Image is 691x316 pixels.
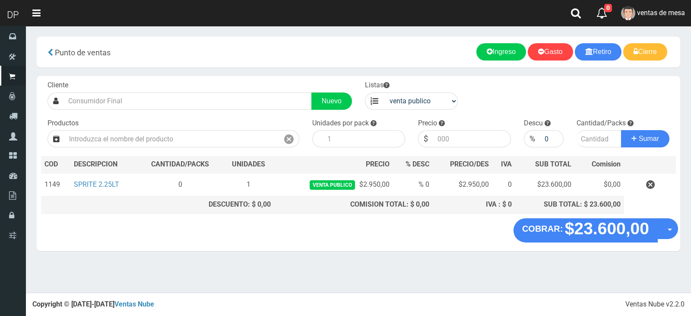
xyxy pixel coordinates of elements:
a: Ingreso [476,43,526,61]
div: COMISION TOTAL: $ 0,00 [278,200,429,210]
td: 0 [492,173,515,196]
td: $0,00 [575,173,624,196]
a: Cierre [623,43,667,61]
label: Descu [524,118,543,128]
div: IVA : $ 0 [436,200,512,210]
label: Cantidad/Packs [577,118,626,128]
span: ventas de mesa [637,9,685,17]
td: $2.950,00 [433,173,492,196]
input: 000 [540,130,564,147]
label: Cliente [48,80,68,90]
th: CANTIDAD/PACKS [138,156,222,173]
td: 1149 [41,173,70,196]
td: 1 [222,173,275,196]
span: PRECIO [366,160,390,169]
a: SPRITE 2.25LT [74,180,119,188]
input: Introduzca el nombre del producto [65,130,279,147]
span: Sumar [639,135,659,142]
strong: COBRAR: [522,224,563,233]
a: Gasto [528,43,573,61]
a: Retiro [575,43,622,61]
input: 000 [433,130,511,147]
label: Listas [365,80,390,90]
img: User Image [621,6,635,20]
span: PRECIO/DES [450,160,489,168]
div: % [524,130,540,147]
td: % 0 [393,173,433,196]
th: DES [70,156,138,173]
span: 0 [604,4,612,12]
td: 0 [138,173,222,196]
button: Sumar [621,130,669,147]
input: Consumidor Final [64,93,312,110]
label: Precio [418,118,437,128]
td: $23.600,00 [515,173,575,196]
span: % DESC [406,160,429,168]
div: DESCUENTO: $ 0,00 [142,200,271,210]
td: $2.950,00 [274,173,393,196]
div: $ [418,130,433,147]
th: COD [41,156,70,173]
th: UNIDADES [222,156,275,173]
a: Nuevo [311,93,352,110]
span: venta publico [310,180,355,189]
div: SUB TOTAL: $ 23.600,00 [519,200,621,210]
input: 1 [323,130,405,147]
span: IVA [501,160,512,168]
span: Punto de ventas [55,48,111,57]
div: Ventas Nube v2.2.0 [625,300,685,310]
a: Ventas Nube [114,300,154,308]
label: Unidades por pack [312,118,369,128]
button: COBRAR: $23.600,00 [513,218,658,243]
span: Comision [592,160,621,169]
span: CRIPCION [86,160,117,168]
strong: Copyright © [DATE]-[DATE] [32,300,154,308]
input: Cantidad [577,130,621,147]
span: SUB TOTAL [535,160,571,169]
strong: $23.600,00 [565,219,649,238]
label: Productos [48,118,79,128]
